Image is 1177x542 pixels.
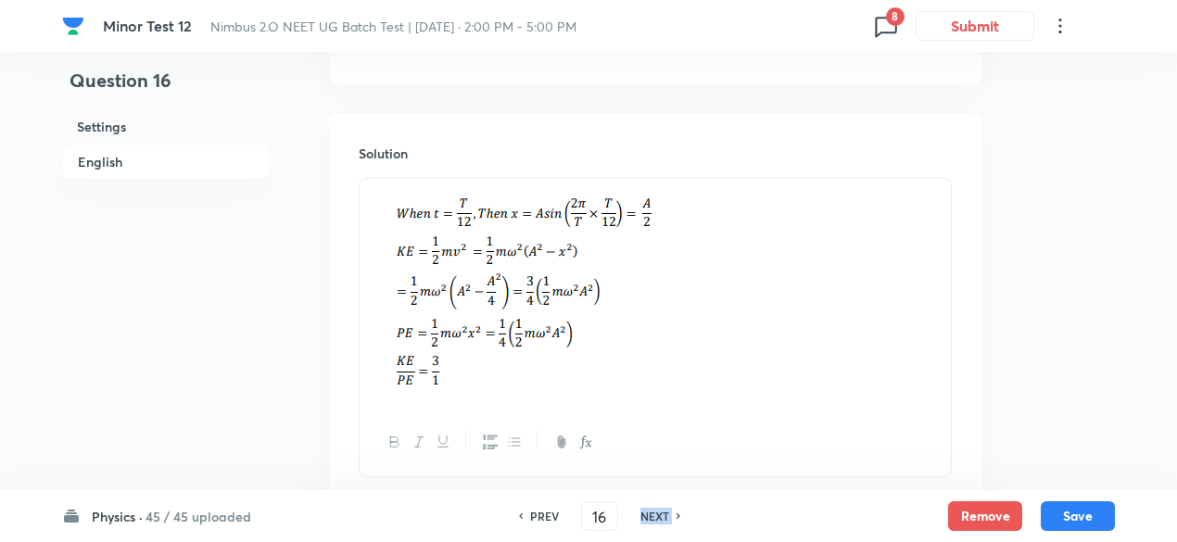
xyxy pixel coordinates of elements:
[916,11,1034,41] button: Submit
[530,508,559,524] h6: PREV
[640,508,669,524] h6: NEXT
[373,190,691,392] img: 29-11-23-09:29:24-AM
[210,18,576,35] span: Nimbus 2.O NEET UG Batch Test | [DATE] · 2:00 PM - 5:00 PM
[62,15,88,37] a: Company Logo
[92,507,143,526] h6: Physics ·
[62,144,270,180] h6: English
[948,501,1022,531] button: Remove
[359,144,952,163] h6: Solution
[62,15,84,37] img: Company Logo
[146,507,251,526] h6: 45 / 45 uploaded
[1041,501,1115,531] button: Save
[62,109,270,144] h6: Settings
[886,7,905,26] span: 8
[62,67,270,109] h4: Question 16
[103,16,192,35] span: Minor Test 12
